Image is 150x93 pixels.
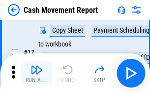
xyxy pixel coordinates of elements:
[93,77,106,83] div: Skip
[50,25,85,37] div: Copy Sheet
[26,77,48,83] div: Run All
[84,61,115,85] button: Skip
[30,64,42,76] img: Run All
[93,64,105,76] img: Skip
[130,4,142,16] img: Settings menu
[24,5,98,15] div: Cash Movement Report
[21,61,52,85] button: Run All
[38,41,71,48] div: to workbook
[118,6,125,14] img: Support
[24,48,34,56] span: # 17
[123,65,139,81] img: Main button
[8,4,20,16] img: Back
